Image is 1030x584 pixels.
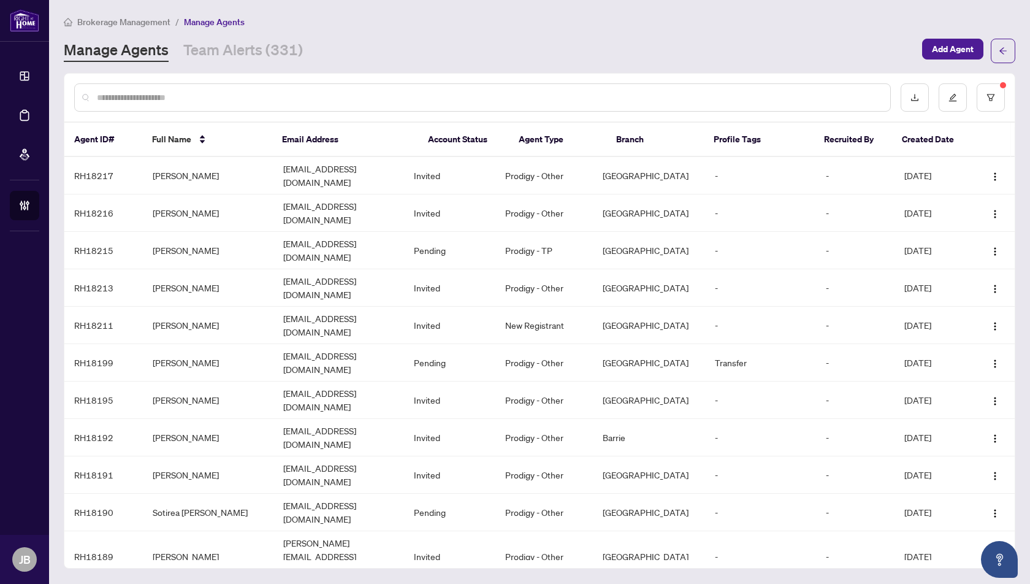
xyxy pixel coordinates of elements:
td: [EMAIL_ADDRESS][DOMAIN_NAME] [273,344,404,382]
td: - [816,344,895,382]
td: RH18192 [64,419,143,456]
td: [GEOGRAPHIC_DATA] [593,269,705,307]
td: [PERSON_NAME][EMAIL_ADDRESS][DOMAIN_NAME] [273,531,404,582]
img: Logo [990,509,1000,518]
th: Created Date [892,123,970,157]
li: / [175,15,179,29]
td: [GEOGRAPHIC_DATA] [593,531,705,582]
td: [EMAIL_ADDRESS][DOMAIN_NAME] [273,232,404,269]
td: [DATE] [895,382,973,419]
td: Prodigy - Other [495,456,593,494]
td: RH18199 [64,344,143,382]
td: [GEOGRAPHIC_DATA] [593,344,705,382]
a: Manage Agents [64,40,169,62]
td: [DATE] [895,531,973,582]
span: edit [948,93,957,102]
td: RH18189 [64,531,143,582]
img: Logo [990,434,1000,444]
span: Manage Agents [184,17,245,28]
td: [PERSON_NAME] [143,269,273,307]
td: Pending [404,494,495,531]
td: - [705,382,816,419]
td: Invited [404,194,495,232]
td: Barrie [593,419,705,456]
td: - [705,269,816,307]
td: RH18215 [64,232,143,269]
span: filter [986,93,995,102]
td: Invited [404,269,495,307]
button: Logo [985,502,1005,522]
img: Logo [990,396,1000,406]
span: Add Agent [932,39,974,59]
td: RH18195 [64,382,143,419]
th: Recruited By [814,123,892,157]
td: Prodigy - Other [495,531,593,582]
td: - [705,307,816,344]
img: Logo [990,284,1000,294]
button: Logo [985,166,1005,185]
th: Profile Tags [704,123,814,157]
button: Open asap [981,541,1018,578]
td: [GEOGRAPHIC_DATA] [593,494,705,531]
td: RH18213 [64,269,143,307]
th: Account Status [418,123,509,157]
td: [PERSON_NAME] [143,307,273,344]
td: [DATE] [895,307,973,344]
td: Invited [404,419,495,456]
td: - [816,269,895,307]
td: - [705,419,816,456]
img: Logo [990,359,1000,369]
td: - [705,157,816,194]
td: [GEOGRAPHIC_DATA] [593,382,705,419]
td: [PERSON_NAME] [143,157,273,194]
td: RH18190 [64,494,143,531]
td: Prodigy - Other [495,419,593,456]
td: [EMAIL_ADDRESS][DOMAIN_NAME] [273,194,404,232]
td: [DATE] [895,419,973,456]
img: logo [10,9,39,32]
td: [DATE] [895,456,973,494]
td: - [816,531,895,582]
span: Brokerage Management [77,17,170,28]
td: [PERSON_NAME] [143,531,273,582]
img: Logo [990,471,1000,481]
td: [EMAIL_ADDRESS][DOMAIN_NAME] [273,419,404,456]
td: Invited [404,307,495,344]
td: Prodigy - Other [495,157,593,194]
td: - [705,232,816,269]
td: Prodigy - Other [495,344,593,382]
td: [PERSON_NAME] [143,419,273,456]
td: [DATE] [895,269,973,307]
td: [GEOGRAPHIC_DATA] [593,456,705,494]
button: edit [939,83,967,112]
td: - [705,531,816,582]
th: Email Address [272,123,418,157]
button: Logo [985,428,1005,447]
td: Invited [404,382,495,419]
td: - [705,494,816,531]
button: Add Agent [922,39,983,60]
td: [PERSON_NAME] [143,194,273,232]
td: [GEOGRAPHIC_DATA] [593,157,705,194]
td: [DATE] [895,194,973,232]
td: [EMAIL_ADDRESS][DOMAIN_NAME] [273,269,404,307]
td: Invited [404,531,495,582]
td: [PERSON_NAME] [143,344,273,382]
td: - [816,382,895,419]
th: Agent Type [509,123,606,157]
td: [GEOGRAPHIC_DATA] [593,194,705,232]
td: - [705,456,816,494]
th: Agent ID# [64,123,142,157]
td: Prodigy - TP [495,232,593,269]
td: Prodigy - Other [495,494,593,531]
a: Team Alerts (331) [183,40,303,62]
img: Logo [990,247,1000,256]
th: Full Name [142,123,272,157]
button: Logo [985,278,1005,298]
img: Logo [990,172,1000,182]
td: - [816,157,895,194]
td: [DATE] [895,157,973,194]
button: download [901,83,929,112]
td: RH18216 [64,194,143,232]
td: [DATE] [895,344,973,382]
